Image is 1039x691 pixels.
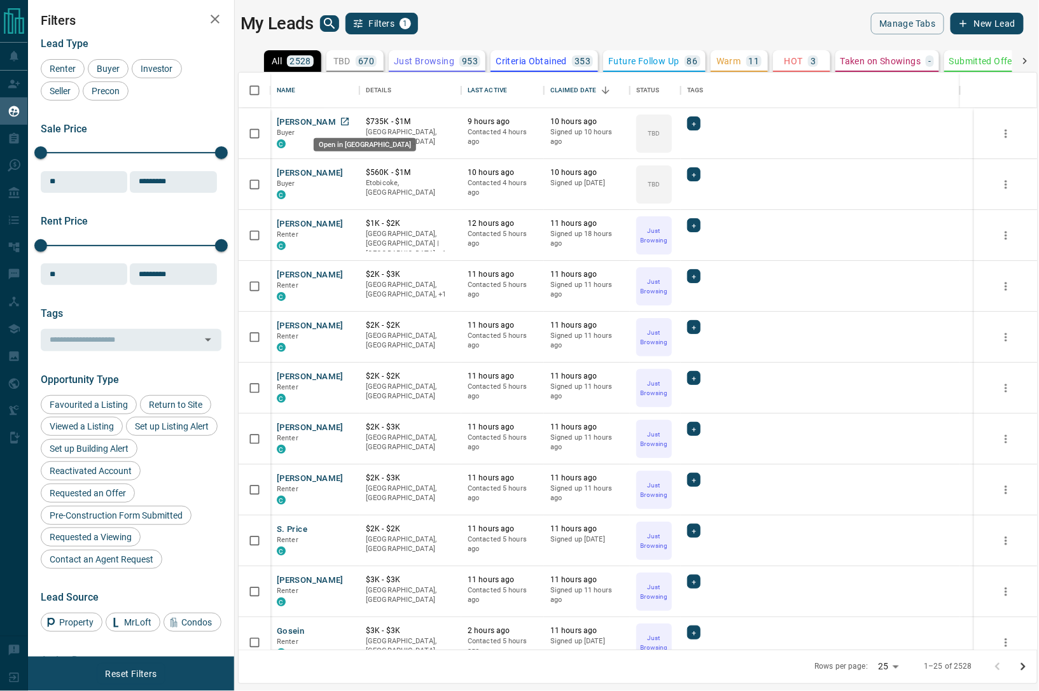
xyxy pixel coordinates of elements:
span: Rent Price [41,215,88,227]
p: 9 hours ago [468,116,538,127]
span: Renter [277,434,298,442]
button: Manage Tabs [871,13,944,34]
div: + [687,371,701,385]
p: 11 hours ago [468,575,538,585]
span: Property [55,617,98,627]
p: All [272,57,282,66]
div: Precon [83,81,129,101]
p: Just Browsing [638,277,671,296]
div: Details [359,73,461,108]
p: 1–25 of 2528 [924,661,972,672]
p: Signed up 10 hours ago [550,127,624,147]
span: Requested an Offer [45,488,130,498]
p: Signed up 11 hours ago [550,585,624,605]
div: + [687,320,701,334]
div: Last Active [461,73,544,108]
button: more [996,124,1015,143]
p: Signed up [DATE] [550,636,624,646]
p: [GEOGRAPHIC_DATA], [GEOGRAPHIC_DATA] [366,382,455,401]
span: Renter [277,587,298,595]
div: Tags [681,73,960,108]
span: + [692,321,696,333]
div: Reactivated Account [41,461,141,480]
div: Return to Site [140,395,211,414]
button: more [996,480,1015,499]
button: Sort [597,81,615,99]
p: Contacted 5 hours ago [468,280,538,300]
p: 11 hours ago [550,422,624,433]
span: + [692,626,696,639]
div: Property [41,613,102,632]
p: 2528 [289,57,311,66]
p: - [928,57,931,66]
div: condos.ca [277,648,286,657]
span: + [692,270,696,283]
p: Just Browsing [638,328,671,347]
span: Lead Type [41,38,88,50]
div: Status [630,73,681,108]
button: Open [199,331,217,349]
div: condos.ca [277,394,286,403]
p: Signed up 11 hours ago [550,382,624,401]
p: 11 hours ago [468,371,538,382]
p: [GEOGRAPHIC_DATA], [GEOGRAPHIC_DATA] [366,585,455,605]
div: condos.ca [277,241,286,250]
button: more [996,226,1015,245]
div: Set up Listing Alert [126,417,218,436]
p: Just Browsing [638,480,671,499]
div: + [687,473,701,487]
p: $2K - $3K [366,422,455,433]
p: Signed up 18 hours ago [550,229,624,249]
p: Just Browsing [638,429,671,449]
button: [PERSON_NAME] [277,371,344,383]
button: more [996,277,1015,296]
button: search button [320,15,339,32]
p: Signed up 11 hours ago [550,484,624,503]
span: Favourited a Listing [45,400,132,410]
button: [PERSON_NAME] [277,473,344,485]
p: 11 [749,57,760,66]
span: Seller [45,86,75,96]
button: New Lead [951,13,1024,34]
span: Reactivated Account [45,466,136,476]
button: Reset Filters [97,663,165,685]
div: Investor [132,59,182,78]
p: $3K - $3K [366,625,455,636]
p: Toronto [366,280,455,300]
span: Buyer [92,64,124,74]
div: Contact an Agent Request [41,550,162,569]
p: Contacted 4 hours ago [468,178,538,198]
span: Renter [277,383,298,391]
p: [GEOGRAPHIC_DATA], [GEOGRAPHIC_DATA] [366,636,455,656]
span: Investor [136,64,178,74]
p: 11 hours ago [550,218,624,229]
p: 10 hours ago [468,167,538,178]
span: 1 [401,19,410,28]
div: Claimed Date [550,73,597,108]
p: 2 hours ago [468,625,538,636]
span: Renter [277,230,298,239]
p: Contacted 5 hours ago [468,636,538,656]
button: [PERSON_NAME] [277,116,344,129]
div: Status [636,73,660,108]
div: condos.ca [277,597,286,606]
div: Condos [164,613,221,632]
div: condos.ca [277,547,286,555]
p: Contacted 4 hours ago [468,127,538,147]
p: Just Browsing [638,531,671,550]
span: MrLoft [120,617,156,627]
button: S. Price [277,524,307,536]
p: 11 hours ago [550,575,624,585]
button: more [996,379,1015,398]
p: Criteria Obtained [496,57,567,66]
div: + [687,575,701,589]
p: $2K - $3K [366,473,455,484]
p: 11 hours ago [468,269,538,280]
span: + [692,473,696,486]
span: Renter [277,638,298,646]
p: TBD [333,57,351,66]
div: Seller [41,81,80,101]
p: 10 hours ago [550,167,624,178]
span: Renter [277,281,298,290]
span: + [692,575,696,588]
